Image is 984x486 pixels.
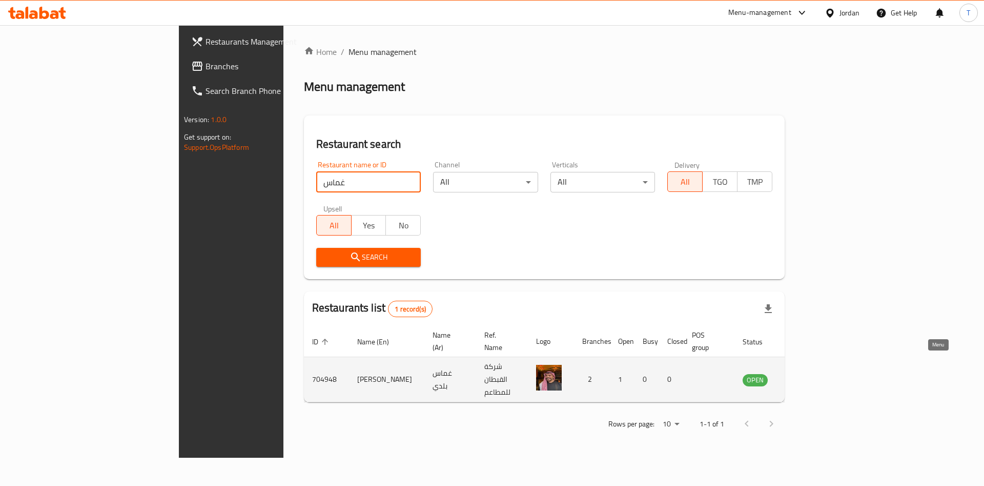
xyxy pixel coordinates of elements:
h2: Restaurants list [312,300,433,317]
span: Status [743,336,776,348]
label: Upsell [323,205,342,212]
span: ID [312,336,332,348]
span: T [967,7,970,18]
a: Restaurants Management [183,29,343,54]
div: Export file [756,297,781,321]
th: Open [610,326,634,357]
th: Closed [659,326,684,357]
td: 0 [634,357,659,402]
table: enhanced table [304,326,824,402]
a: Search Branch Phone [183,79,343,103]
span: All [672,174,699,189]
div: Menu-management [728,7,791,19]
span: Search Branch Phone [206,85,335,97]
label: Delivery [674,161,700,168]
button: Search [316,248,421,267]
button: TMP [737,171,772,192]
button: All [316,215,352,236]
span: 1.0.0 [211,113,227,126]
p: 1-1 of 1 [700,418,724,431]
button: All [667,171,703,192]
h2: Restaurant search [316,137,772,152]
span: Name (En) [357,336,402,348]
span: Yes [356,218,382,233]
h2: Menu management [304,79,405,95]
td: 1 [610,357,634,402]
div: Jordan [839,7,859,18]
span: Branches [206,60,335,72]
span: Menu management [348,46,417,58]
span: No [390,218,417,233]
span: 1 record(s) [388,304,432,314]
a: Support.OpsPlatform [184,141,249,154]
td: 0 [659,357,684,402]
p: Rows per page: [608,418,654,431]
a: Branches [183,54,343,79]
img: Ghamaas Baladi [536,365,562,391]
span: All [321,218,347,233]
span: Name (Ar) [433,329,464,354]
th: Logo [528,326,574,357]
input: Search for restaurant name or ID.. [316,172,421,192]
th: Branches [574,326,610,357]
td: [PERSON_NAME] [349,357,424,402]
span: Search [324,251,413,264]
span: Get support on: [184,130,231,144]
span: OPEN [743,374,768,386]
span: Version: [184,113,209,126]
button: No [385,215,421,236]
div: All [433,172,538,192]
td: شركة القبطان للمطاعم [476,357,528,402]
span: Restaurants Management [206,35,335,48]
span: TGO [707,174,733,189]
div: Total records count [388,301,433,317]
div: Rows per page: [659,417,683,432]
button: TGO [702,171,737,192]
span: TMP [742,174,768,189]
th: Busy [634,326,659,357]
button: Yes [351,215,386,236]
td: 2 [574,357,610,402]
td: غماس بلدي [424,357,476,402]
nav: breadcrumb [304,46,785,58]
div: All [550,172,655,192]
span: POS group [692,329,722,354]
span: Ref. Name [484,329,516,354]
